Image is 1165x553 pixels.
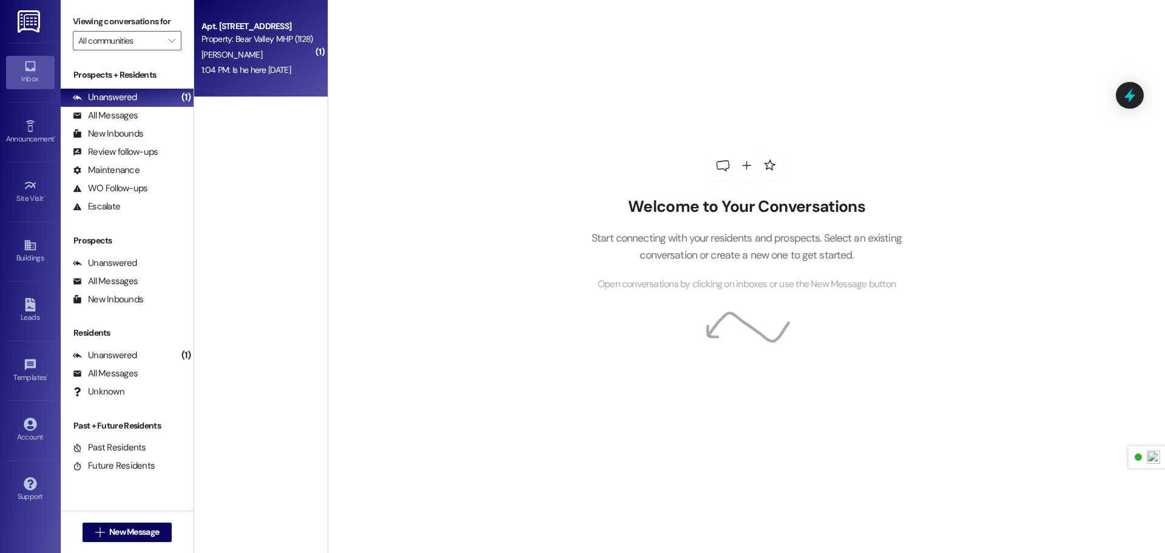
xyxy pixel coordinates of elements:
div: Escalate [73,200,120,213]
i:  [168,36,175,46]
div: Unanswered [73,257,137,270]
span: • [47,371,49,380]
h2: Welcome to Your Conversations [573,197,920,217]
div: Past + Future Residents [61,419,194,432]
span: • [54,133,56,141]
div: Property: Bear Valley MHP (1128) [201,33,314,46]
a: Buildings [6,235,55,268]
a: Leads [6,294,55,327]
div: Apt. [STREET_ADDRESS] [201,20,314,33]
input: All communities [78,31,162,50]
img: ResiDesk Logo [18,10,42,33]
div: 1:04 PM: Is he here [DATE] [201,64,291,75]
a: Inbox [6,56,55,89]
div: WO Follow-ups [73,182,147,195]
div: New Inbounds [73,293,143,306]
label: Viewing conversations for [73,12,181,31]
div: Residents [61,327,194,339]
div: (1) [178,88,194,107]
div: (1) [178,346,194,365]
i:  [95,528,104,537]
span: Open conversations by clicking on inboxes or use the New Message button [598,277,896,292]
p: Start connecting with your residents and prospects. Select an existing conversation or create a n... [573,229,920,264]
div: Future Residents [73,460,155,472]
a: Account [6,414,55,447]
div: Prospects + Residents [61,69,194,81]
div: All Messages [73,109,138,122]
a: Support [6,473,55,506]
div: Past Residents [73,441,146,454]
span: • [44,192,46,201]
div: Unanswered [73,349,137,362]
div: Prospects [61,234,194,247]
div: All Messages [73,367,138,380]
span: New Message [109,526,159,538]
div: New Inbounds [73,127,143,140]
div: All Messages [73,275,138,288]
a: Site Visit • [6,175,55,208]
div: Unanswered [73,91,137,104]
button: New Message [83,523,172,542]
div: Unknown [73,385,124,398]
a: Templates • [6,355,55,387]
span: [PERSON_NAME] [201,49,262,60]
div: Maintenance [73,164,140,177]
div: Review follow-ups [73,146,158,158]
